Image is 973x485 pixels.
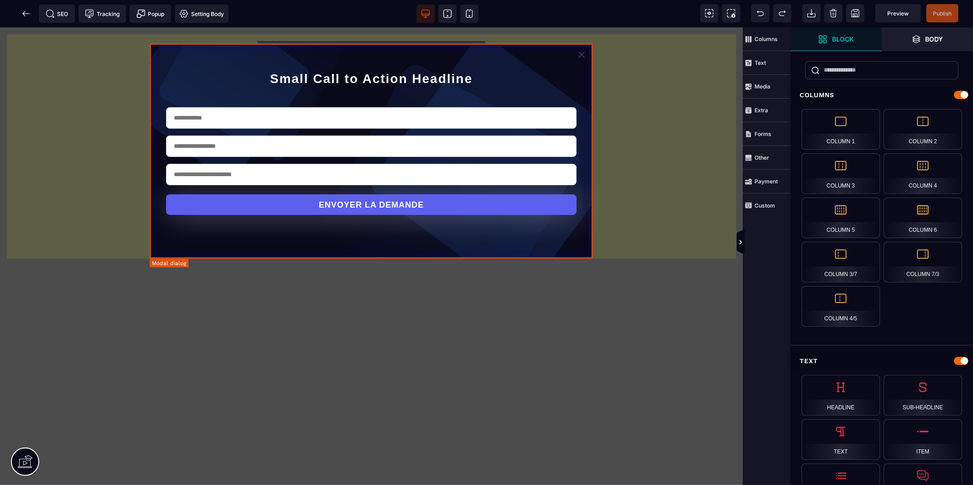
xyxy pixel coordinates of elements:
[754,36,778,42] strong: Columns
[754,154,769,161] strong: Other
[882,27,973,51] span: Open Layers
[801,286,880,327] div: Column 4/5
[884,375,962,416] div: Sub-headline
[743,27,791,51] span: Columns
[85,9,120,18] span: Tracking
[846,4,864,22] span: Save
[884,242,962,282] div: Column 7/3
[773,4,791,22] span: Redo
[888,10,909,17] span: Preview
[700,4,718,22] span: View components
[743,146,791,170] span: Other
[46,9,68,18] span: SEO
[743,170,791,193] span: Payment
[743,75,791,99] span: Media
[754,178,778,185] strong: Payment
[78,5,126,23] span: Tracking code
[754,130,771,137] strong: Forms
[754,83,770,90] strong: Media
[416,5,435,23] span: View desktop
[801,109,880,150] div: Column 1
[933,10,952,17] span: Publish
[791,229,800,256] span: Toggle Views
[754,202,775,209] strong: Custom
[875,4,921,22] span: Preview
[159,39,583,64] h2: Small Call to Action Headline
[460,5,479,23] span: View mobile
[743,122,791,146] span: Forms
[801,153,880,194] div: Column 3
[179,9,224,18] span: Setting Body
[801,419,880,460] div: Text
[832,36,854,42] strong: Block
[754,107,768,114] strong: Extra
[791,353,973,370] div: Text
[136,9,165,18] span: Popup
[743,99,791,122] span: Extra
[801,242,880,282] div: Column 3/7
[722,4,740,22] span: Screenshot
[884,109,962,150] div: Column 2
[166,167,577,188] button: ENVOYER LA DEMANDE
[824,4,843,22] span: Clear
[801,375,880,416] div: Headline
[175,5,229,23] span: Favicon
[884,419,962,460] div: Item
[884,198,962,238] div: Column 6
[743,193,791,217] span: Custom Block
[801,198,880,238] div: Column 5
[438,5,457,23] span: View tablet
[751,4,770,22] span: Undo
[17,5,35,23] span: Back
[754,59,766,66] strong: Text
[926,36,943,42] strong: Body
[743,51,791,75] span: Text
[574,20,589,35] a: Close
[802,4,821,22] span: Open Import Webpage
[884,153,962,194] div: Column 4
[130,5,171,23] span: Create Alert Modal
[791,27,882,51] span: Open Blocks
[791,87,973,104] div: Columns
[39,5,75,23] span: Seo meta data
[926,4,958,22] span: Save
